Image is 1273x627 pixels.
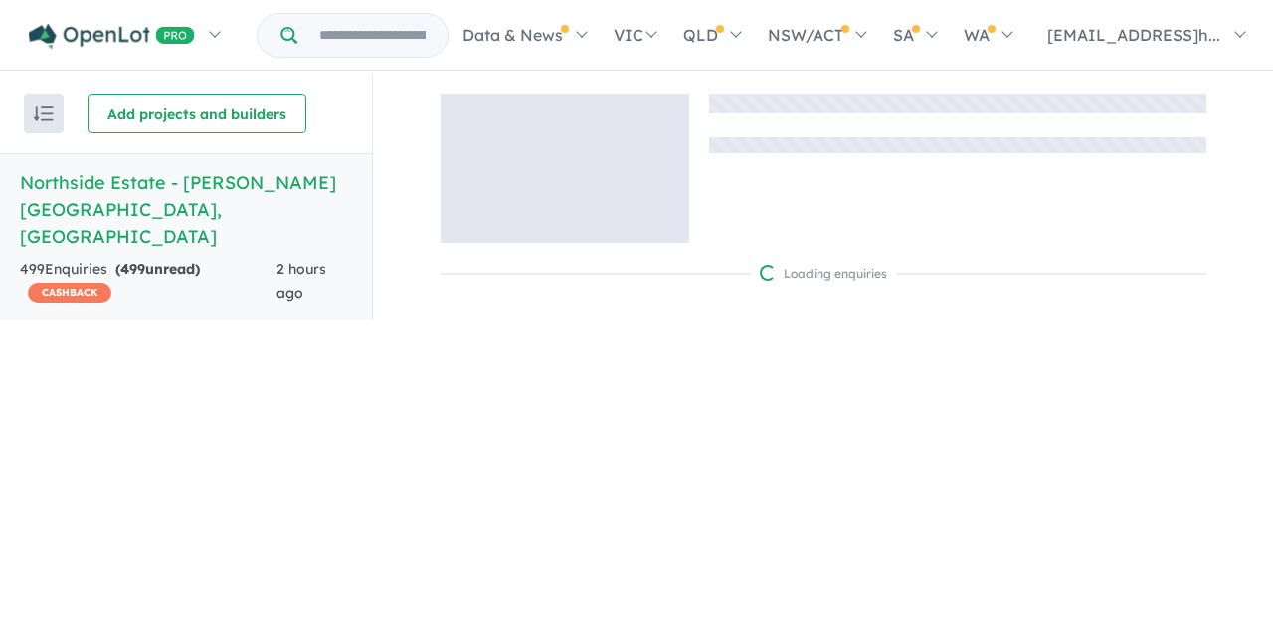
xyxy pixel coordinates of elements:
[301,14,444,57] input: Try estate name, suburb, builder or developer
[20,169,352,250] h5: Northside Estate - [PERSON_NAME][GEOGRAPHIC_DATA] , [GEOGRAPHIC_DATA]
[760,264,887,284] div: Loading enquiries
[276,260,326,302] span: 2 hours ago
[28,283,111,303] span: CASHBACK
[88,94,306,133] button: Add projects and builders
[115,260,200,278] strong: ( unread)
[20,258,276,306] div: 499 Enquir ies
[120,260,145,278] span: 499
[1047,25,1220,45] span: [EMAIL_ADDRESS]h...
[34,106,54,121] img: sort.svg
[29,24,195,49] img: Openlot PRO Logo White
